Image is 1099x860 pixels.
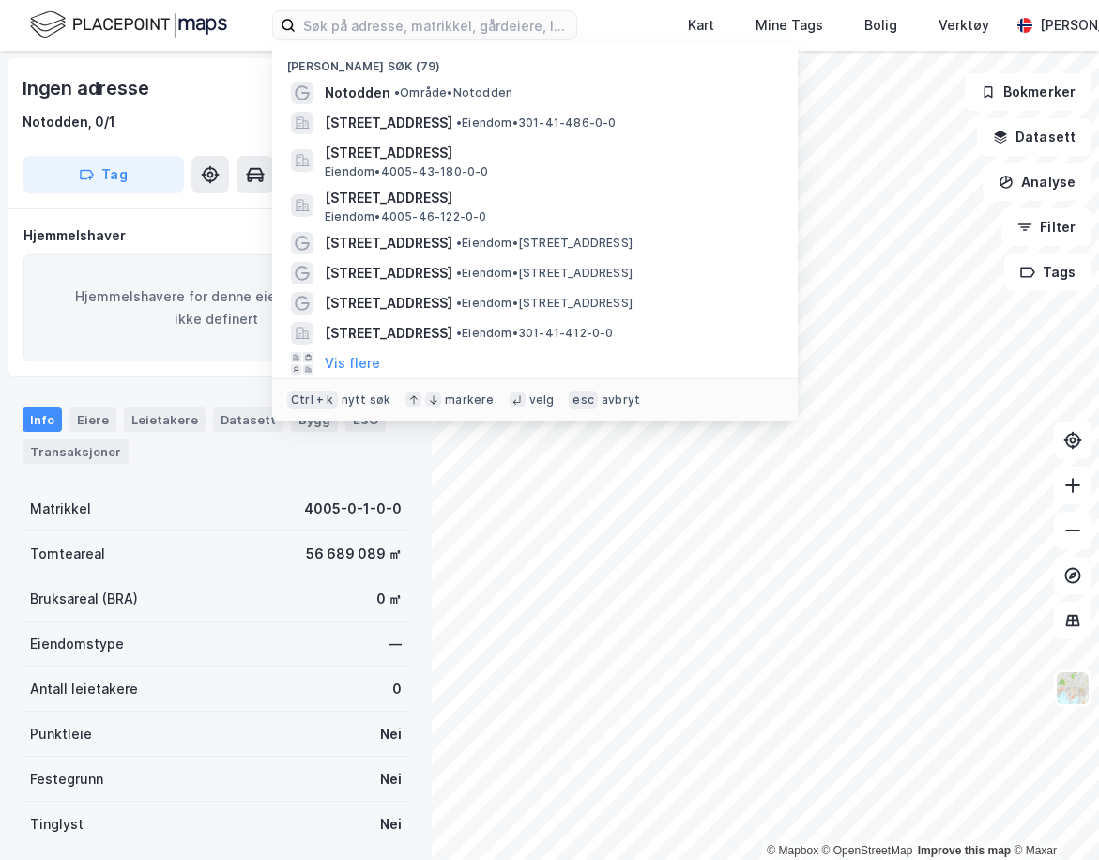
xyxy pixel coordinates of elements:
[69,407,116,432] div: Eiere
[529,392,555,407] div: velg
[30,723,92,745] div: Punktleie
[23,254,408,361] div: Hjemmelshavere for denne eiendommen er ikke definert
[325,352,380,375] button: Vis flere
[304,498,402,520] div: 4005-0-1-0-0
[380,723,402,745] div: Nei
[394,85,512,100] span: Område • Notodden
[977,118,1091,156] button: Datasett
[287,391,338,409] div: Ctrl + k
[456,236,633,251] span: Eiendom • [STREET_ADDRESS]
[918,844,1011,857] a: Improve this map
[124,407,206,432] div: Leietakere
[1005,770,1099,860] iframe: Chat Widget
[325,142,775,164] span: [STREET_ADDRESS]
[389,633,402,655] div: —
[272,44,798,78] div: [PERSON_NAME] søk (79)
[376,588,402,610] div: 0 ㎡
[394,85,400,100] span: •
[983,163,1091,201] button: Analyse
[965,73,1091,111] button: Bokmerker
[456,296,462,310] span: •
[456,326,614,341] span: Eiendom • 301-41-412-0-0
[602,392,640,407] div: avbryt
[30,543,105,565] div: Tomteareal
[23,407,62,432] div: Info
[325,232,452,254] span: [STREET_ADDRESS]
[456,296,633,311] span: Eiendom • [STREET_ADDRESS]
[30,813,84,836] div: Tinglyst
[325,112,452,134] span: [STREET_ADDRESS]
[767,844,818,857] a: Mapbox
[445,392,494,407] div: markere
[456,115,617,131] span: Eiendom • 301-41-486-0-0
[325,209,487,224] span: Eiendom • 4005-46-122-0-0
[939,14,989,37] div: Verktøy
[296,11,576,39] input: Søk på adresse, matrikkel, gårdeiere, leietakere eller personer
[325,164,489,179] span: Eiendom • 4005-43-180-0-0
[456,326,462,340] span: •
[456,266,462,280] span: •
[30,678,138,700] div: Antall leietakere
[23,439,129,464] div: Transaksjoner
[456,236,462,250] span: •
[569,391,598,409] div: esc
[30,8,227,41] img: logo.f888ab2527a4732fd821a326f86c7f29.svg
[342,392,391,407] div: nytt søk
[456,266,633,281] span: Eiendom • [STREET_ADDRESS]
[325,187,775,209] span: [STREET_ADDRESS]
[30,588,138,610] div: Bruksareal (BRA)
[30,768,103,791] div: Festegrunn
[1055,670,1091,706] img: Z
[380,768,402,791] div: Nei
[822,844,913,857] a: OpenStreetMap
[30,633,124,655] div: Eiendomstype
[688,14,714,37] div: Kart
[1001,208,1091,246] button: Filter
[23,73,152,103] div: Ingen adresse
[325,82,390,104] span: Notodden
[213,407,283,432] div: Datasett
[392,678,402,700] div: 0
[23,111,115,133] div: Notodden, 0/1
[23,224,408,247] div: Hjemmelshaver
[325,292,452,315] span: [STREET_ADDRESS]
[306,543,402,565] div: 56 689 089 ㎡
[23,156,184,193] button: Tag
[864,14,897,37] div: Bolig
[456,115,462,130] span: •
[756,14,823,37] div: Mine Tags
[380,813,402,836] div: Nei
[325,262,452,284] span: [STREET_ADDRESS]
[325,322,452,345] span: [STREET_ADDRESS]
[1004,253,1091,291] button: Tags
[30,498,91,520] div: Matrikkel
